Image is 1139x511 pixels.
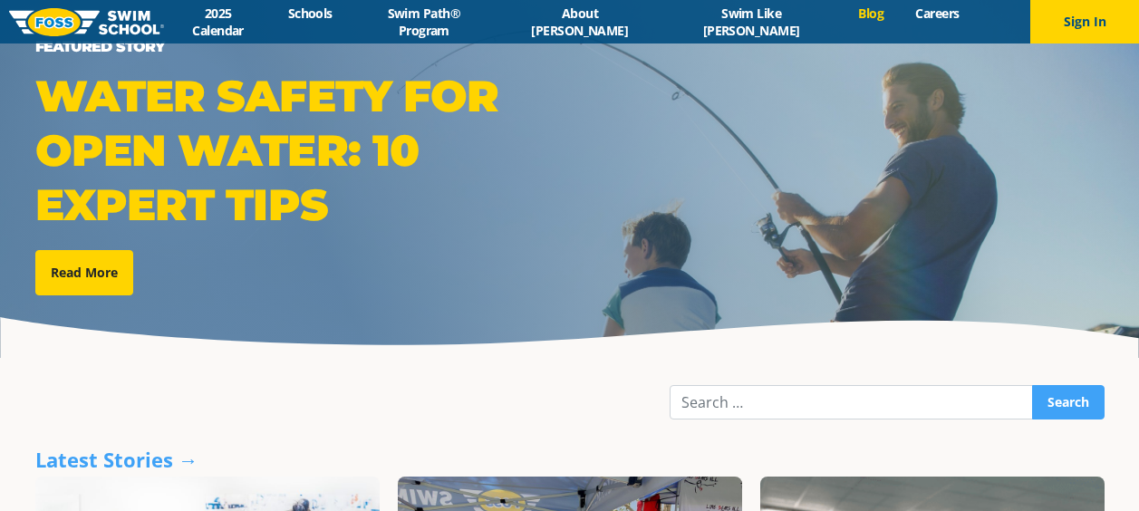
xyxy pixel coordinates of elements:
input: Search [1032,385,1105,419]
div: Featured Story [35,34,561,60]
input: Search … [670,385,1033,419]
a: About [PERSON_NAME] [499,5,660,39]
img: FOSS Swim School Logo [9,8,164,36]
a: Blog [843,5,900,22]
a: Careers [900,5,975,22]
div: Water Safety for Open Water: 10 Expert Tips [35,69,561,232]
a: 2025 Calendar [164,5,272,39]
a: Schools [272,5,348,22]
div: Latest Stories → [35,447,1105,472]
a: Swim Like [PERSON_NAME] [660,5,843,39]
a: Swim Path® Program [348,5,499,39]
a: Read More [35,250,133,295]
